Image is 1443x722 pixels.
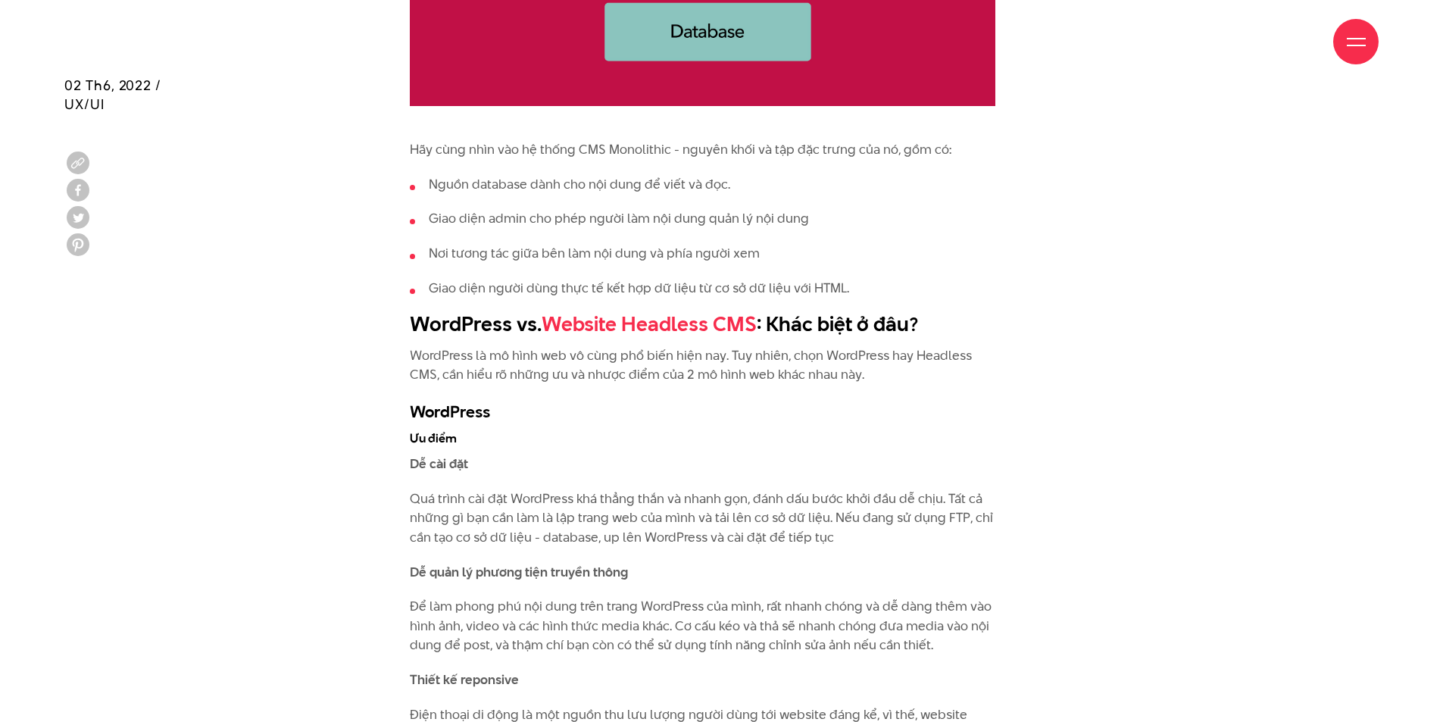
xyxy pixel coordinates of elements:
[410,279,995,298] li: Giao diện người dùng thực tế kết hợp dữ liệu từ cơ sở dữ liệu với HTML.
[410,400,995,423] h3: WordPress
[410,455,468,473] strong: Dễ cài đặt
[410,310,995,339] h2: WordPress vs. : Khác biệt ở đâu?
[410,670,519,689] strong: Thiết kế reponsive
[410,175,995,195] li: Nguồn database dành cho nội dung để viết và đọc.
[410,430,995,448] h4: Ưu điểm
[410,597,995,655] p: Để làm phong phú nội dung trên trang WordPress của mình, rất nhanh chóng và dễ dàng thêm vào hình...
[410,209,995,229] li: Giao diện admin cho phép người làm nội dung quản lý nội dung
[410,489,995,548] p: Quá trình cài đặt WordPress khá thẳng thắn và nhanh gọn, đánh dấu bước khởi đầu dễ chịu. Tất cả n...
[542,310,757,338] a: Website Headless CMS
[64,76,161,114] span: 02 Th6, 2022 / UX/UI
[410,244,995,264] li: Nơi tương tác giữa bên làm nội dung và phía người xem
[410,346,995,385] p: WordPress là mô hình web vô cùng phổ biến hiện nay. Tuy nhiên, chọn WordPress hay Headless CMS, c...
[410,140,995,160] p: Hãy cùng nhìn vào hệ thống CMS Monolithic - nguyên khối và tập đặc trưng của nó, gồm có:
[410,563,628,581] strong: Dễ quản lý phương tiện truyền thông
